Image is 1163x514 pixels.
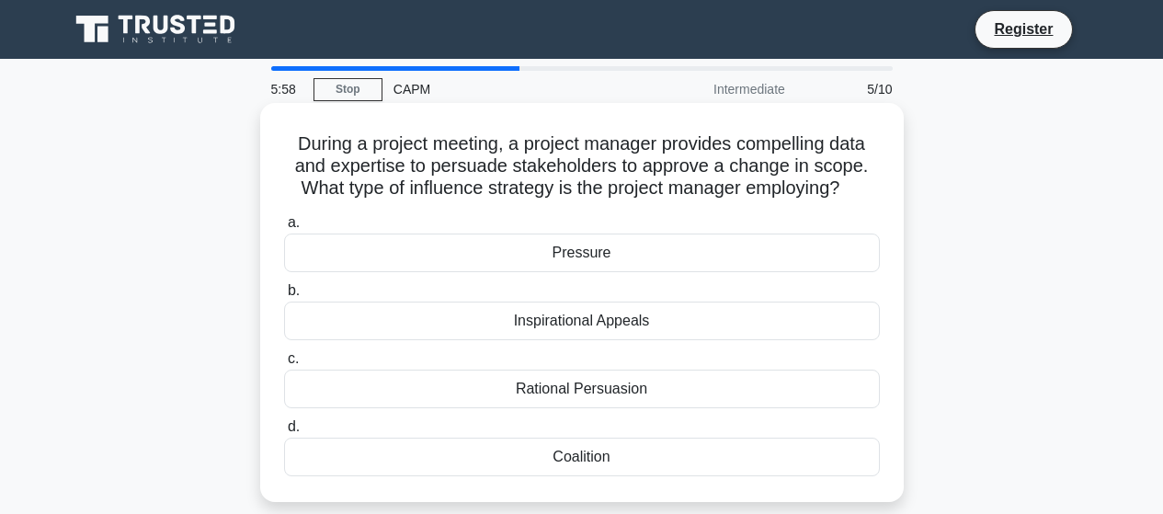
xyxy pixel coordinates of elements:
div: Rational Persuasion [284,370,880,408]
a: Stop [314,78,382,101]
span: d. [288,418,300,434]
div: 5/10 [796,71,904,108]
div: Intermediate [635,71,796,108]
div: Inspirational Appeals [284,302,880,340]
div: CAPM [382,71,635,108]
span: b. [288,282,300,298]
div: 5:58 [260,71,314,108]
h5: During a project meeting, a project manager provides compelling data and expertise to persuade st... [282,132,882,200]
span: a. [288,214,300,230]
div: Coalition [284,438,880,476]
span: c. [288,350,299,366]
div: Pressure [284,234,880,272]
a: Register [983,17,1064,40]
